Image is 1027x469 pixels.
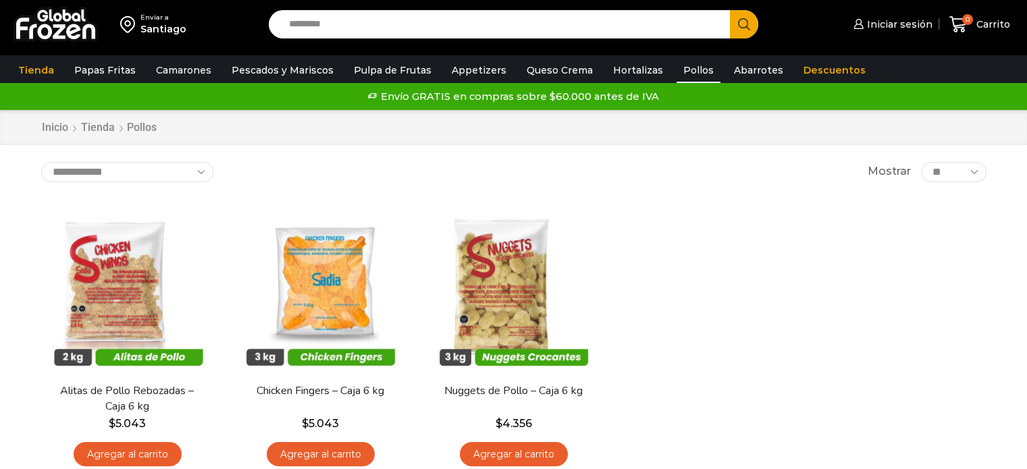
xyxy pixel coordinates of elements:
img: address-field-icon.svg [120,13,140,36]
a: Inicio [41,120,69,136]
div: Santiago [140,22,186,36]
span: Iniciar sesión [864,18,932,31]
a: Hortalizas [606,57,670,83]
bdi: 5.043 [109,417,146,430]
a: Nuggets de Pollo – Caja 6 kg [436,383,591,399]
a: Agregar al carrito: “Nuggets de Pollo - Caja 6 kg” [460,442,568,467]
a: Iniciar sesión [850,11,932,38]
span: $ [109,417,115,430]
span: Mostrar [868,164,911,180]
button: Search button [730,10,758,38]
a: Chicken Fingers – Caja 6 kg [242,383,398,399]
select: Pedido de la tienda [41,162,213,182]
bdi: 4.356 [496,417,532,430]
div: Enviar a [140,13,186,22]
a: Queso Crema [520,57,600,83]
span: 0 [962,14,973,25]
a: Agregar al carrito: “Alitas de Pollo Rebozadas - Caja 6 kg” [74,442,182,467]
a: Pollos [677,57,720,83]
h1: Pollos [127,121,157,134]
a: Pulpa de Frutas [347,57,438,83]
a: Appetizers [445,57,513,83]
a: 0 Carrito [946,9,1013,40]
span: $ [302,417,309,430]
a: Papas Fritas [68,57,142,83]
a: Descuentos [797,57,872,83]
a: Tienda [80,120,115,136]
a: Agregar al carrito: “Chicken Fingers - Caja 6 kg” [267,442,375,467]
a: Camarones [149,57,218,83]
a: Abarrotes [727,57,790,83]
a: Alitas de Pollo Rebozadas – Caja 6 kg [49,383,205,414]
span: $ [496,417,502,430]
a: Tienda [11,57,61,83]
span: Carrito [973,18,1010,31]
bdi: 5.043 [302,417,339,430]
nav: Breadcrumb [41,120,157,136]
a: Pescados y Mariscos [225,57,340,83]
